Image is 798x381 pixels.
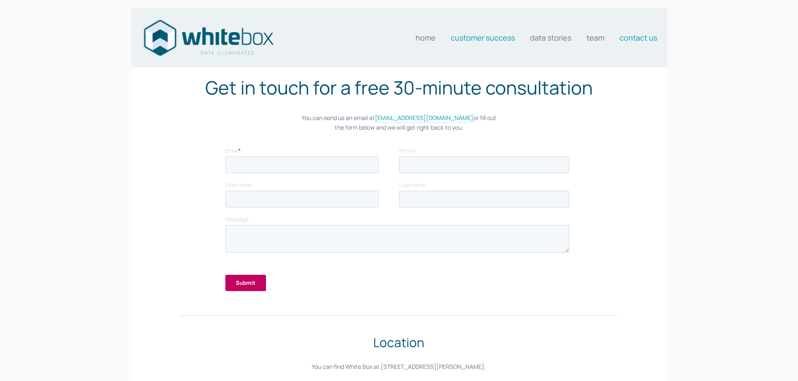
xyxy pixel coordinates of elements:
[375,114,473,123] a: [EMAIL_ADDRESS][DOMAIN_NAME]
[451,29,515,46] a: Customer Success
[180,74,617,101] h1: Get in touch for a free 30-minute consultation
[141,17,275,59] img: Data consultants
[180,362,617,371] p: You can find White Box at [STREET_ADDRESS][PERSON_NAME].
[225,146,573,298] iframe: Form 0
[530,29,571,46] a: Data stories
[180,113,617,132] p: You can send us an email at or fill out the form below and we will get right back to you.
[180,333,617,352] h2: Location
[620,29,657,46] a: Contact us
[416,29,436,46] a: Home
[586,29,604,46] a: Team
